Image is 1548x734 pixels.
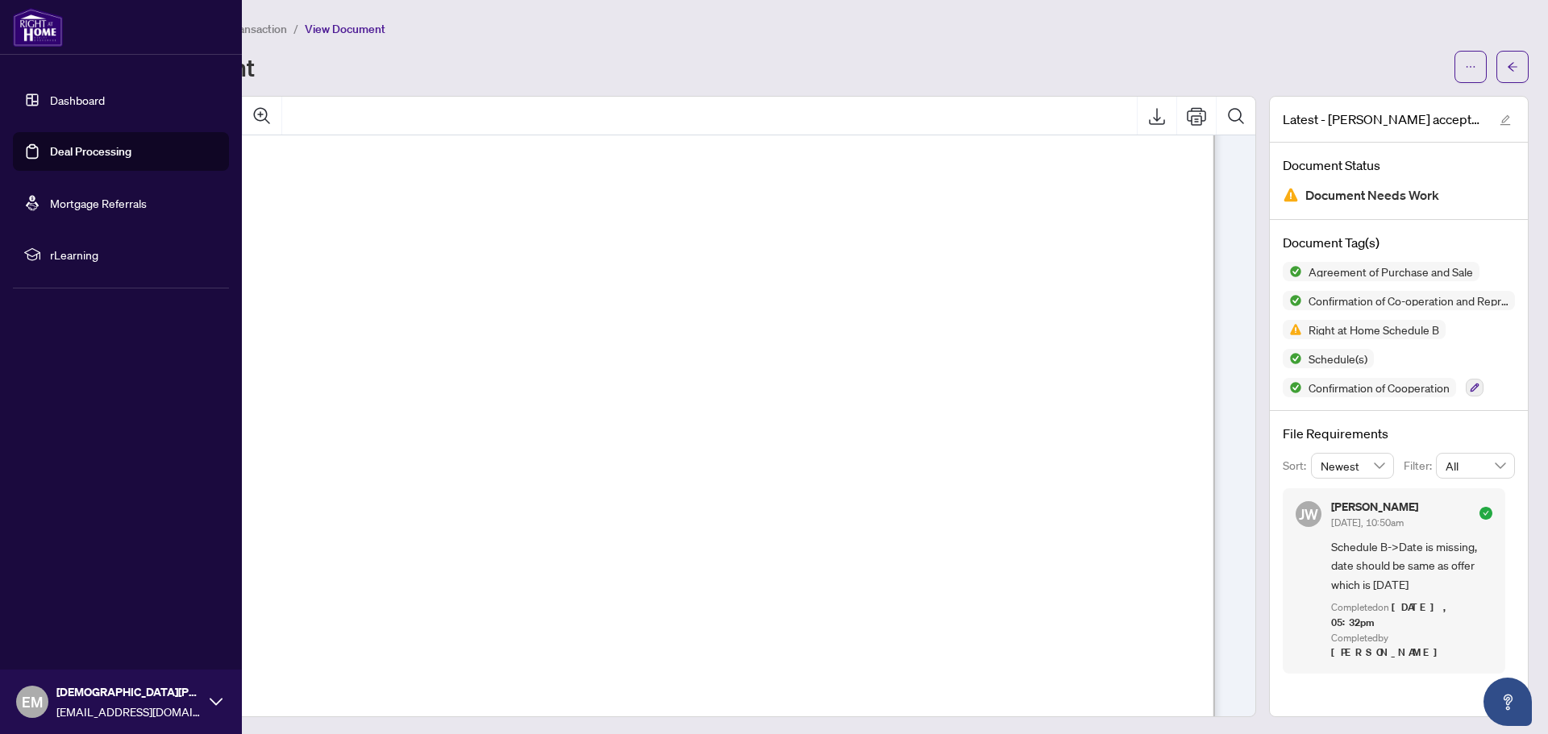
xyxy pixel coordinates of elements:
[1305,185,1439,206] span: Document Needs Work
[1331,501,1418,512] h5: [PERSON_NAME]
[1331,516,1404,529] span: [DATE], 10:50am
[1302,382,1456,393] span: Confirmation of Cooperation
[1500,114,1511,126] span: edit
[305,22,385,36] span: View Document
[1283,378,1302,397] img: Status Icon
[1283,424,1515,443] h4: File Requirements
[1299,503,1318,525] span: JW
[56,703,202,720] span: [EMAIL_ADDRESS][DOMAIN_NAME]
[13,8,63,47] img: logo
[1283,262,1302,281] img: Status Icon
[1283,291,1302,310] img: Status Icon
[1283,320,1302,339] img: Status Icon
[1283,187,1299,203] img: Document Status
[1331,537,1492,594] span: Schedule B->Date is missing, date should be same as offer which is [DATE]
[201,22,287,36] span: View Transaction
[1321,454,1385,478] span: Newest
[1331,631,1492,661] div: Completed by
[1479,507,1492,520] span: check-circle
[1283,457,1311,475] p: Sort:
[50,246,218,263] span: rLearning
[1446,454,1505,478] span: All
[1507,61,1518,73] span: arrow-left
[1302,353,1374,364] span: Schedule(s)
[50,196,147,210] a: Mortgage Referrals
[1302,266,1479,277] span: Agreement of Purchase and Sale
[293,19,298,38] li: /
[1283,233,1515,252] h4: Document Tag(s)
[1283,349,1302,368] img: Status Icon
[1302,295,1515,306] span: Confirmation of Co-operation and Representation—Buyer/Seller
[1283,110,1484,129] span: Latest - [PERSON_NAME] accepted offer 1.pdf
[1465,61,1476,73] span: ellipsis
[56,683,202,701] span: [DEMOGRAPHIC_DATA][PERSON_NAME]
[1331,600,1492,631] div: Completed on
[1331,600,1452,629] span: [DATE], 05:32pm
[50,144,131,159] a: Deal Processing
[1483,678,1532,726] button: Open asap
[1404,457,1436,475] p: Filter:
[22,690,43,713] span: EM
[1331,645,1446,659] span: [PERSON_NAME]
[1283,156,1515,175] h4: Document Status
[50,93,105,107] a: Dashboard
[1302,324,1446,335] span: Right at Home Schedule B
